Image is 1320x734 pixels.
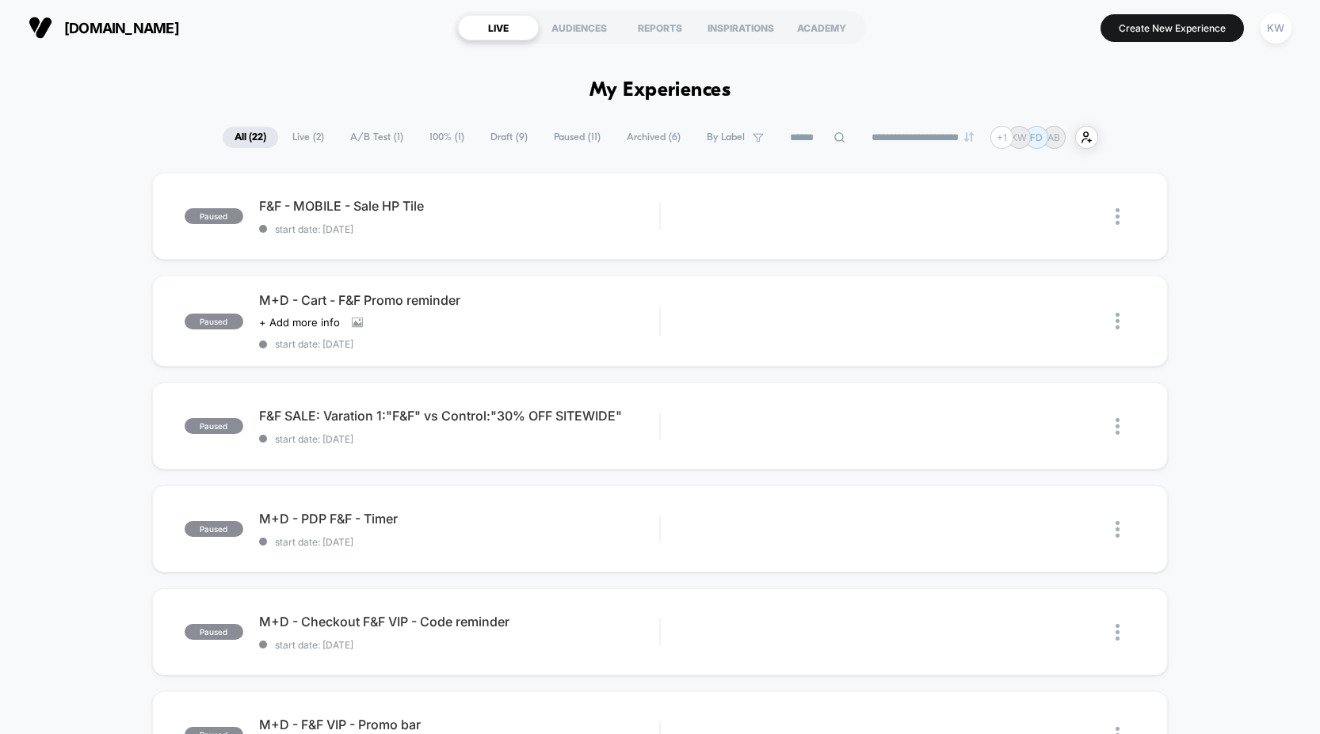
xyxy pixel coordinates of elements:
span: [DOMAIN_NAME] [64,20,179,36]
span: Paused ( 11 ) [542,127,612,148]
span: M+D - Checkout F&F VIP - Code reminder [259,614,660,629]
span: start date: [DATE] [259,536,660,548]
img: close [1116,418,1120,435]
button: [DOMAIN_NAME] [24,15,184,40]
span: F&F - MOBILE - Sale HP Tile [259,198,660,214]
span: paused [185,314,243,329]
span: paused [185,521,243,537]
span: All ( 22 ) [223,127,278,148]
span: M+D - Cart - F&F Promo reminder [259,292,660,308]
img: close [1116,208,1120,225]
span: start date: [DATE] [259,639,660,651]
p: KW [1011,131,1027,143]
span: By Label [707,131,745,143]
span: A/B Test ( 1 ) [338,127,415,148]
div: AUDIENCES [539,15,620,40]
span: M+D - PDP F&F - Timer [259,511,660,527]
span: Draft ( 9 ) [479,127,540,148]
span: paused [185,624,243,640]
img: close [1116,313,1120,329]
div: INSPIRATIONS [700,15,781,40]
button: Create New Experience [1101,14,1244,42]
div: LIVE [458,15,539,40]
img: close [1116,521,1120,538]
h1: My Experiences [589,79,731,102]
span: 100% ( 1 ) [418,127,476,148]
span: start date: [DATE] [259,338,660,350]
span: F&F SALE: Varation 1:"F&F" vs Control:"30% OFF SITEWIDE" [259,408,660,424]
span: Live ( 2 ) [280,127,336,148]
img: close [1116,624,1120,641]
div: ACADEMY [781,15,862,40]
span: + Add more info [259,316,340,329]
img: end [964,132,974,142]
p: FD [1030,131,1043,143]
span: M+D - F&F VIP - Promo bar [259,717,660,732]
span: paused [185,418,243,434]
span: start date: [DATE] [259,433,660,445]
div: KW [1261,13,1291,44]
img: Visually logo [29,16,52,40]
span: start date: [DATE] [259,223,660,235]
div: REPORTS [620,15,700,40]
p: AB [1047,131,1060,143]
span: Archived ( 6 ) [615,127,692,148]
button: KW [1256,12,1296,44]
span: paused [185,208,243,224]
div: + 1 [990,126,1013,149]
